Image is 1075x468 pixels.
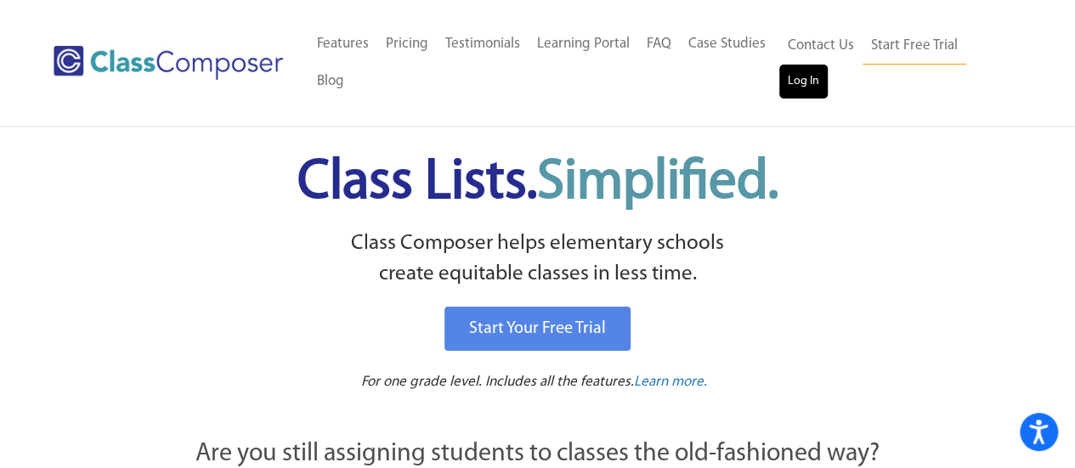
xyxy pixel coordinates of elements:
a: Learn more. [634,372,707,393]
span: Learn more. [634,375,707,389]
a: Features [308,25,377,63]
span: For one grade level. Includes all the features. [361,375,634,389]
nav: Header Menu [308,25,779,100]
span: Start Your Free Trial [469,320,606,337]
span: Class Lists. [297,155,778,211]
nav: Header Menu [779,27,1009,99]
span: Simplified. [537,155,778,211]
a: Log In [779,65,828,99]
img: Class Composer [54,46,283,80]
a: Pricing [377,25,437,63]
p: Class Composer helps elementary schools create equitable classes in less time. [102,228,974,290]
a: Start Your Free Trial [444,307,631,351]
a: Learning Portal [529,25,638,63]
a: Contact Us [779,27,863,65]
a: Blog [308,63,353,100]
a: FAQ [638,25,680,63]
a: Start Free Trial [863,27,966,65]
a: Testimonials [437,25,529,63]
a: Case Studies [680,25,774,63]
